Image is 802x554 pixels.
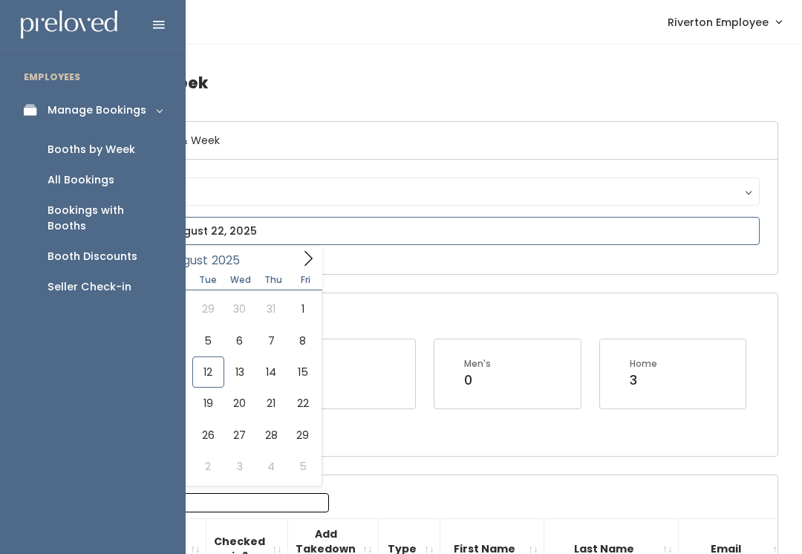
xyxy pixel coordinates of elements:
[287,325,318,356] span: August 8, 2025
[94,177,760,206] button: Riverton
[668,14,769,30] span: Riverton Employee
[255,356,287,388] span: August 14, 2025
[224,293,255,325] span: July 30, 2025
[192,420,224,451] span: August 26, 2025
[224,276,257,284] span: Wed
[192,388,224,419] span: August 19, 2025
[630,371,657,390] div: 3
[76,62,778,103] h4: Booths by Week
[255,420,287,451] span: August 28, 2025
[48,249,137,264] div: Booth Discounts
[192,451,224,482] span: September 2, 2025
[287,388,318,419] span: August 22, 2025
[48,172,114,188] div: All Bookings
[224,451,255,482] span: September 3, 2025
[464,357,491,371] div: Men's
[257,276,290,284] span: Thu
[192,293,224,325] span: July 29, 2025
[48,142,135,157] div: Booths by Week
[287,451,318,482] span: September 5, 2025
[255,388,287,419] span: August 21, 2025
[192,276,224,284] span: Tue
[224,388,255,419] span: August 20, 2025
[85,493,329,512] label: Search:
[21,10,117,39] img: preloved logo
[108,183,746,200] div: Riverton
[224,420,255,451] span: August 27, 2025
[76,122,777,160] h6: Select Location & Week
[208,251,252,270] input: Year
[168,255,208,267] span: August
[48,203,162,234] div: Bookings with Booths
[255,325,287,356] span: August 7, 2025
[464,371,491,390] div: 0
[255,451,287,482] span: September 4, 2025
[287,293,318,325] span: August 1, 2025
[48,279,131,295] div: Seller Check-in
[140,493,329,512] input: Search:
[94,217,760,245] input: August 16 - August 22, 2025
[224,325,255,356] span: August 6, 2025
[224,356,255,388] span: August 13, 2025
[255,293,287,325] span: July 31, 2025
[192,356,224,388] span: August 12, 2025
[287,356,318,388] span: August 15, 2025
[287,420,318,451] span: August 29, 2025
[290,276,322,284] span: Fri
[48,102,146,118] div: Manage Bookings
[192,325,224,356] span: August 5, 2025
[630,357,657,371] div: Home
[653,6,796,38] a: Riverton Employee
